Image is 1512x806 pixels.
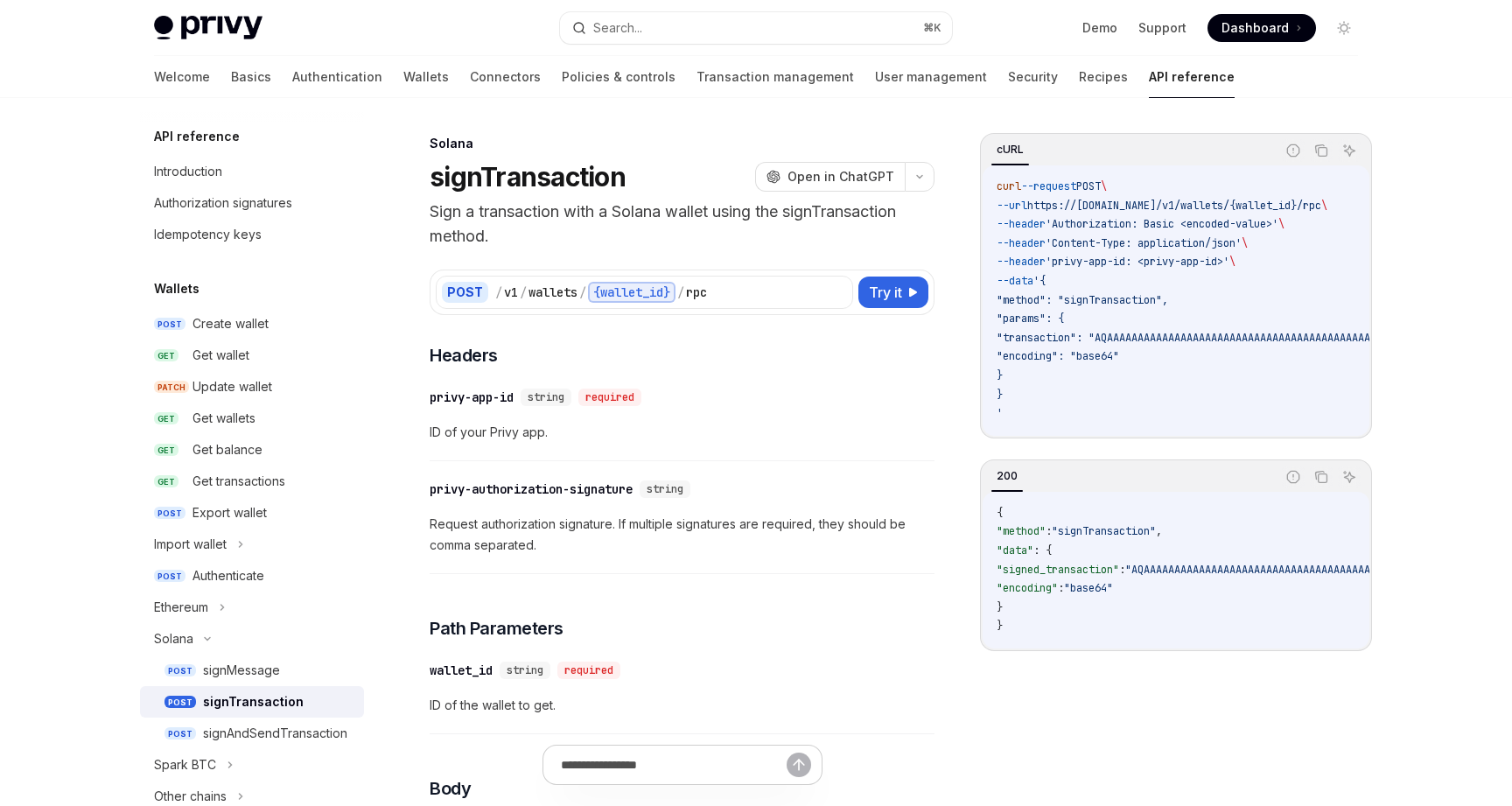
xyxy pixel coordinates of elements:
div: Spark BTC [154,754,216,775]
button: Ask AI [1338,139,1361,162]
span: \ [1101,179,1107,193]
img: light logo [154,16,262,40]
div: 200 [991,466,1023,487]
a: Basics [231,56,271,98]
div: {wallet_id} [588,282,675,303]
span: "base64" [1064,581,1113,595]
a: POSTsignMessage [140,655,364,686]
span: "encoding" [997,581,1058,595]
span: GET [154,475,178,488]
a: Demo [1082,19,1117,37]
a: Authorization signatures [140,187,364,219]
button: Toggle dark mode [1330,14,1358,42]
span: "data" [997,543,1033,557]
span: POST [154,570,185,583]
div: Solana [430,135,934,152]
span: --header [997,217,1046,231]
a: Connectors [470,56,541,98]
span: "method": "signTransaction", [997,293,1168,307]
a: POSTCreate wallet [140,308,364,340]
span: } [997,368,1003,382]
a: POSTsignTransaction [140,686,364,718]
span: 'Authorization: Basic <encoded-value>' [1046,217,1278,231]
span: \ [1229,255,1235,269]
span: POST [1076,179,1101,193]
span: \ [1278,217,1284,231]
a: API reference [1149,56,1235,98]
div: Get balance [192,439,262,460]
div: Create wallet [192,313,269,334]
div: v1 [504,284,518,301]
span: : [1046,524,1052,538]
p: Sign a transaction with a Solana wallet using the signTransaction method. [430,200,934,249]
div: Update wallet [192,376,272,397]
span: Try it [869,282,902,303]
span: "signTransaction" [1052,524,1156,538]
a: GETGet wallets [140,403,364,434]
div: Idempotency keys [154,224,262,245]
span: 'privy-app-id: <privy-app-id>' [1046,255,1229,269]
a: Idempotency keys [140,219,364,250]
span: "params": { [997,312,1064,326]
span: GET [154,444,178,457]
button: Report incorrect code [1282,466,1305,488]
span: GET [154,349,178,362]
span: ⌘ K [923,21,941,35]
span: Request authorization signature. If multiple signatures are required, they should be comma separa... [430,514,934,556]
a: Welcome [154,56,210,98]
div: privy-app-id [430,389,514,406]
a: Introduction [140,156,364,187]
div: / [520,284,527,301]
span: ' [997,406,1003,420]
a: POSTAuthenticate [140,560,364,592]
span: POST [154,507,185,520]
span: '{ [1033,274,1046,288]
div: / [677,284,684,301]
div: signMessage [203,660,280,681]
span: Dashboard [1221,19,1289,37]
span: "method" [997,524,1046,538]
span: POST [164,696,196,709]
button: Ask AI [1338,466,1361,488]
div: signAndSendTransaction [203,723,347,744]
span: --header [997,255,1046,269]
span: \ [1242,236,1248,250]
h1: signTransaction [430,161,626,193]
a: Authentication [292,56,382,98]
div: Get wallet [192,345,249,366]
button: Copy the contents from the code block [1310,139,1333,162]
span: : { [1033,543,1052,557]
a: Security [1008,56,1058,98]
a: Recipes [1079,56,1128,98]
span: --url [997,199,1027,213]
div: Get transactions [192,471,285,492]
span: --data [997,274,1033,288]
div: Introduction [154,161,222,182]
div: wallets [528,284,577,301]
a: GETGet balance [140,434,364,466]
span: POST [164,727,196,740]
a: PATCHUpdate wallet [140,371,364,403]
span: : [1058,581,1064,595]
h5: API reference [154,126,240,147]
span: POST [164,664,196,677]
span: "signed_transaction" [997,563,1119,577]
div: Ethereum [154,597,208,618]
a: GETGet wallet [140,340,364,371]
div: Get wallets [192,408,255,429]
h5: Wallets [154,278,199,299]
span: curl [997,179,1021,193]
a: POSTExport wallet [140,497,364,529]
div: / [495,284,502,301]
button: Report incorrect code [1282,139,1305,162]
span: POST [154,318,185,331]
div: rpc [686,284,707,301]
a: GETGet transactions [140,466,364,497]
span: string [507,663,543,677]
span: https://[DOMAIN_NAME]/v1/wallets/{wallet_id}/rpc [1027,199,1321,213]
button: Search...⌘K [560,12,952,44]
span: { [997,506,1003,520]
button: Copy the contents from the code block [1310,466,1333,488]
a: Dashboard [1207,14,1316,42]
span: ID of the wallet to get. [430,695,934,716]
